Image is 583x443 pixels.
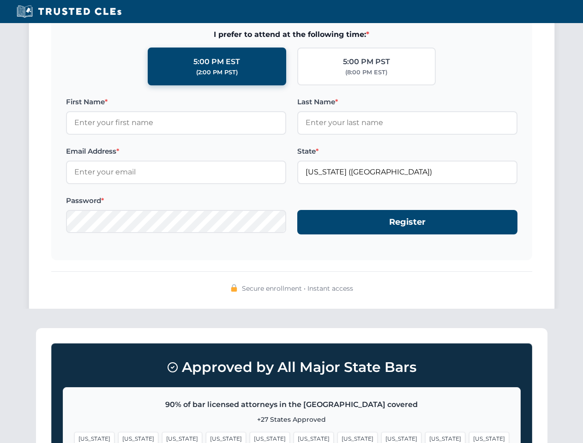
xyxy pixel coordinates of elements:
[66,161,286,184] input: Enter your email
[196,68,238,77] div: (2:00 PM PST)
[193,56,240,68] div: 5:00 PM EST
[297,146,517,157] label: State
[297,210,517,234] button: Register
[63,355,521,380] h3: Approved by All Major State Bars
[345,68,387,77] div: (8:00 PM EST)
[343,56,390,68] div: 5:00 PM PST
[230,284,238,292] img: 🔒
[74,414,509,425] p: +27 States Approved
[66,111,286,134] input: Enter your first name
[297,161,517,184] input: Florida (FL)
[66,96,286,108] label: First Name
[66,29,517,41] span: I prefer to attend at the following time:
[242,283,353,293] span: Secure enrollment • Instant access
[66,195,286,206] label: Password
[297,111,517,134] input: Enter your last name
[66,146,286,157] label: Email Address
[14,5,124,18] img: Trusted CLEs
[74,399,509,411] p: 90% of bar licensed attorneys in the [GEOGRAPHIC_DATA] covered
[297,96,517,108] label: Last Name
